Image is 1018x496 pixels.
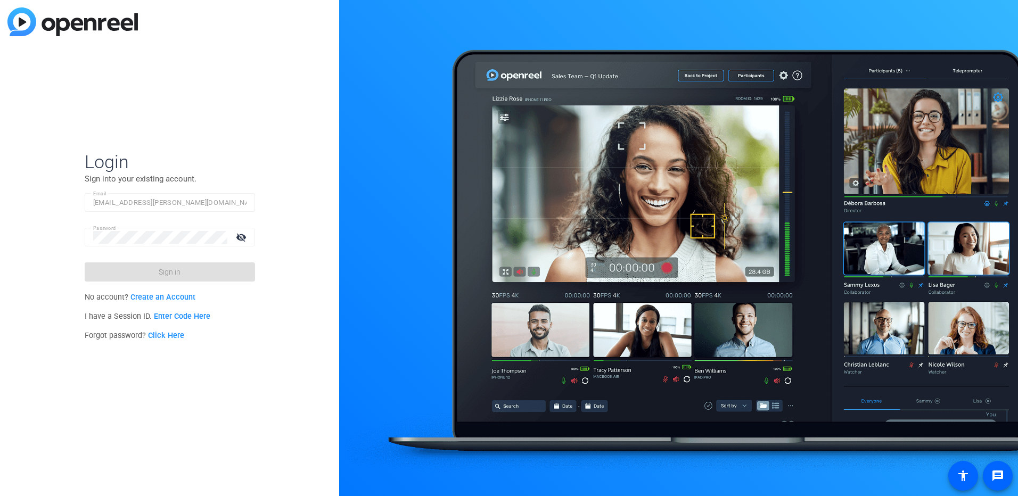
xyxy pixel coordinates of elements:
[85,151,255,173] span: Login
[85,173,255,185] p: Sign into your existing account.
[85,293,196,302] span: No account?
[85,312,211,321] span: I have a Session ID.
[93,191,106,196] mat-label: Email
[7,7,138,36] img: blue-gradient.svg
[991,469,1004,482] mat-icon: message
[93,196,247,209] input: Enter Email Address
[85,331,185,340] span: Forgot password?
[229,229,255,245] mat-icon: visibility_off
[148,331,184,340] a: Click Here
[130,293,195,302] a: Create an Account
[957,469,970,482] mat-icon: accessibility
[154,312,210,321] a: Enter Code Here
[93,225,116,231] mat-label: Password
